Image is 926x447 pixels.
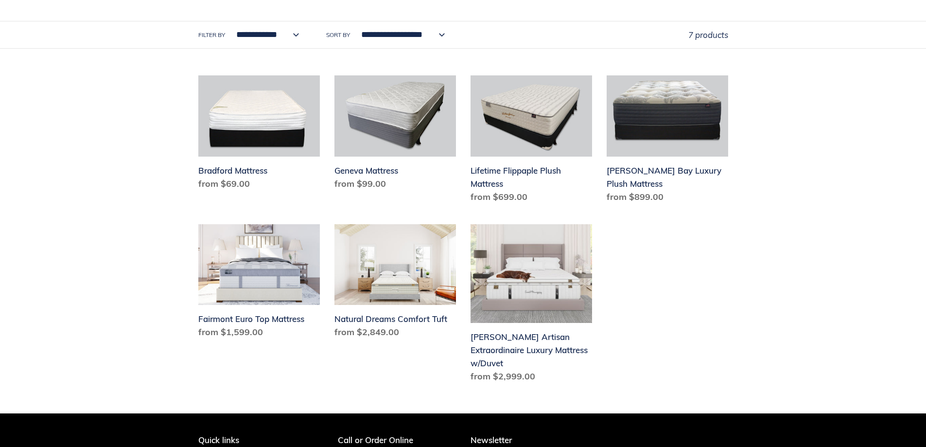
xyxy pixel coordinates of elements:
span: 7 products [688,30,728,40]
a: Natural Dreams Comfort Tuft [334,224,456,343]
a: Lifetime Flippaple Plush Mattress [471,75,592,207]
p: Quick links [198,435,298,445]
label: Filter by [198,31,225,39]
a: Bradford Mattress [198,75,320,194]
a: Geneva Mattress [334,75,456,194]
p: Newsletter [471,435,728,445]
a: Hemingway Artisan Extraordinaire Luxury Mattress w/Duvet [471,224,592,387]
a: Fairmont Euro Top Mattress [198,224,320,343]
label: Sort by [326,31,350,39]
a: Chadwick Bay Luxury Plush Mattress [607,75,728,207]
p: Call or Order Online [338,435,456,445]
